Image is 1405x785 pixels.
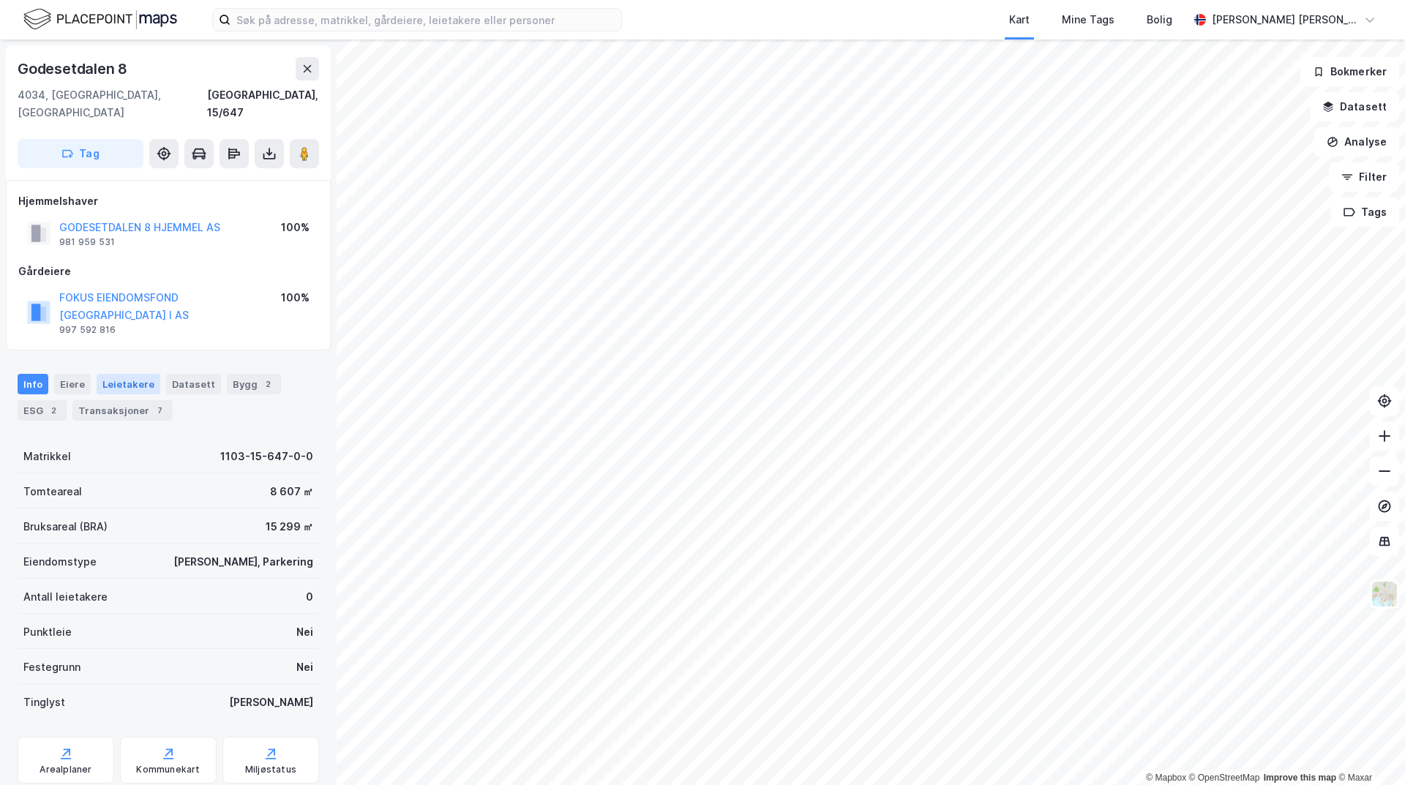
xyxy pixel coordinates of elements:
[23,483,82,500] div: Tomteareal
[296,623,313,641] div: Nei
[1332,715,1405,785] iframe: Chat Widget
[18,86,207,121] div: 4034, [GEOGRAPHIC_DATA], [GEOGRAPHIC_DATA]
[1147,11,1172,29] div: Bolig
[18,400,67,421] div: ESG
[1300,57,1399,86] button: Bokmerker
[23,553,97,571] div: Eiendomstype
[1332,715,1405,785] div: Kontrollprogram for chat
[23,7,177,32] img: logo.f888ab2527a4732fd821a326f86c7f29.svg
[23,588,108,606] div: Antall leietakere
[173,553,313,571] div: [PERSON_NAME], Parkering
[306,588,313,606] div: 0
[18,374,48,394] div: Info
[1009,11,1030,29] div: Kart
[1264,773,1336,783] a: Improve this map
[266,518,313,536] div: 15 299 ㎡
[18,192,318,210] div: Hjemmelshaver
[231,9,621,31] input: Søk på adresse, matrikkel, gårdeiere, leietakere eller personer
[59,236,115,248] div: 981 959 531
[281,289,310,307] div: 100%
[281,219,310,236] div: 100%
[1310,92,1399,121] button: Datasett
[296,658,313,676] div: Nei
[220,448,313,465] div: 1103-15-647-0-0
[1212,11,1358,29] div: [PERSON_NAME] [PERSON_NAME]
[54,374,91,394] div: Eiere
[207,86,319,121] div: [GEOGRAPHIC_DATA], 15/647
[18,57,130,80] div: Godesetdalen 8
[46,403,61,418] div: 2
[1371,580,1398,608] img: Z
[23,694,65,711] div: Tinglyst
[23,518,108,536] div: Bruksareal (BRA)
[1314,127,1399,157] button: Analyse
[229,694,313,711] div: [PERSON_NAME]
[40,764,91,775] div: Arealplaner
[227,374,281,394] div: Bygg
[245,764,296,775] div: Miljøstatus
[18,263,318,280] div: Gårdeiere
[261,377,275,391] div: 2
[18,139,143,168] button: Tag
[1146,773,1186,783] a: Mapbox
[72,400,173,421] div: Transaksjoner
[59,324,116,336] div: 997 592 816
[1329,162,1399,192] button: Filter
[1331,198,1399,227] button: Tags
[23,658,80,676] div: Festegrunn
[152,403,167,418] div: 7
[166,374,221,394] div: Datasett
[1189,773,1260,783] a: OpenStreetMap
[23,448,71,465] div: Matrikkel
[270,483,313,500] div: 8 607 ㎡
[1062,11,1114,29] div: Mine Tags
[136,764,200,775] div: Kommunekart
[23,623,72,641] div: Punktleie
[97,374,160,394] div: Leietakere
